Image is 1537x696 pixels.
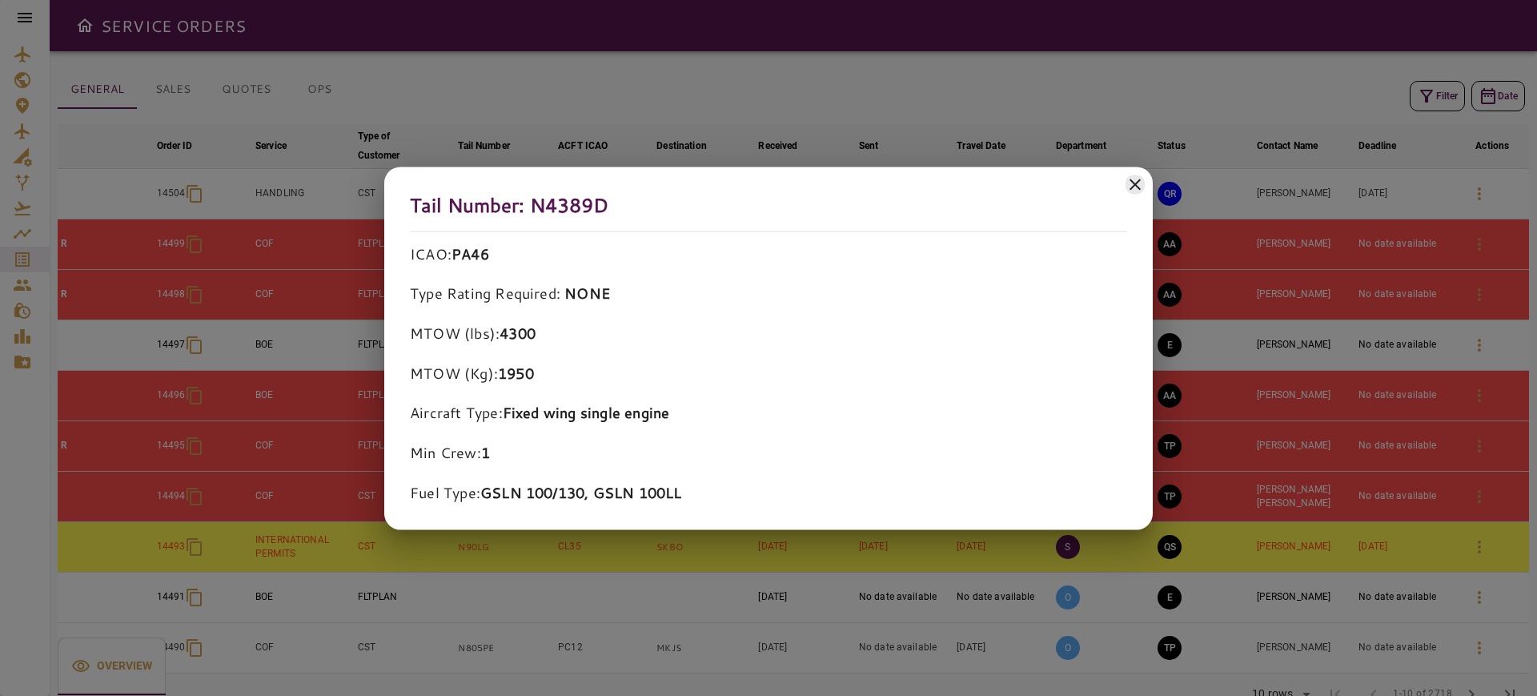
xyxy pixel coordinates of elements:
b: 1950 [498,363,534,384]
b: GSLN 100/130, GSLN 100LL [480,483,682,504]
p: MTOW (lbs): [410,324,1127,344]
p: Type Rating Required: [410,284,1127,305]
h5: Tail Number: N4389D [410,192,1127,231]
p: MTOW (Kg): [410,364,1127,384]
b: PA46 [451,243,489,264]
p: Min Crew: [410,444,1127,465]
b: NONE [564,284,610,304]
b: 4300 [500,323,536,344]
b: Fixed wing single engine [503,403,670,424]
p: ICAO: [410,244,1127,265]
p: Aircraft Type: [410,404,1127,424]
b: 1 [481,443,490,464]
p: Fuel Type: [410,483,1127,504]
